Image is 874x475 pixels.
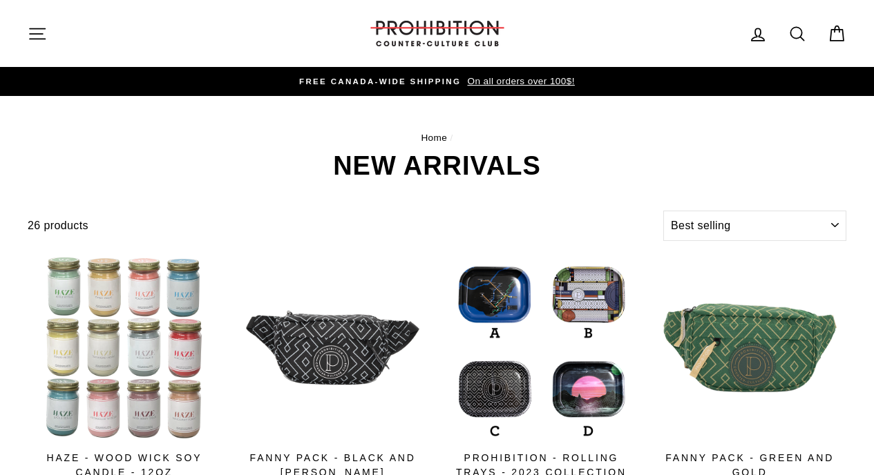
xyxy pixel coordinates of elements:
[28,130,846,146] nav: breadcrumbs
[31,74,843,89] a: FREE CANADA-WIDE SHIPPING On all orders over 100$!
[368,21,506,46] img: PROHIBITION COUNTER-CULTURE CLUB
[28,217,658,235] div: 26 products
[450,133,453,143] span: /
[28,153,846,179] h1: NEW ARRIVALS
[464,76,574,86] span: On all orders over 100$!
[421,133,447,143] a: Home
[299,77,461,86] span: FREE CANADA-WIDE SHIPPING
